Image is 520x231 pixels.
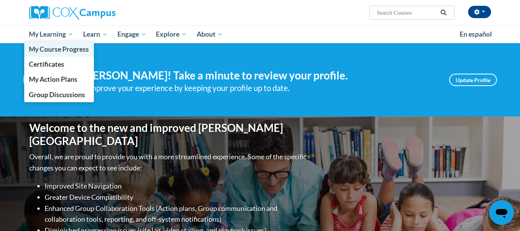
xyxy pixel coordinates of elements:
[83,30,107,39] span: Learn
[29,30,73,39] span: My Learning
[197,30,223,39] span: About
[112,25,151,43] a: Engage
[29,121,308,147] h1: Welcome to the new and improved [PERSON_NAME][GEOGRAPHIC_DATA]
[29,60,64,68] span: Certificates
[29,6,115,20] img: Cox Campus
[18,25,503,43] div: Main menu
[192,25,228,43] a: About
[455,26,497,42] a: En español
[468,6,491,18] button: Account Settings
[70,82,438,94] div: Help improve your experience by keeping your profile up to date.
[24,25,79,43] a: My Learning
[29,91,85,99] span: Group Discussions
[29,75,77,83] span: My Action Plans
[151,25,192,43] a: Explore
[78,25,112,43] a: Learn
[449,74,497,86] a: Update Profile
[29,151,308,174] p: Overall, we are proud to provide you with a more streamlined experience. Some of the specific cha...
[489,200,514,225] iframe: Button to launch messaging window
[117,30,146,39] span: Engage
[29,6,176,20] a: Cox Campus
[376,8,438,17] input: Search Courses
[24,42,94,57] a: My Course Progress
[45,203,308,225] li: Enhanced Group Collaboration Tools (Action plans, Group communication and collaboration tools, re...
[70,69,438,82] h4: Hi [PERSON_NAME]! Take a minute to review your profile.
[24,57,94,72] a: Certificates
[45,192,308,203] li: Greater Device Compatibility
[438,8,449,17] button: Search
[24,72,94,87] a: My Action Plans
[156,30,187,39] span: Explore
[29,45,89,53] span: My Course Progress
[24,87,94,102] a: Group Discussions
[23,62,58,97] img: Profile Image
[45,180,308,192] li: Improved Site Navigation
[460,30,492,38] span: En español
